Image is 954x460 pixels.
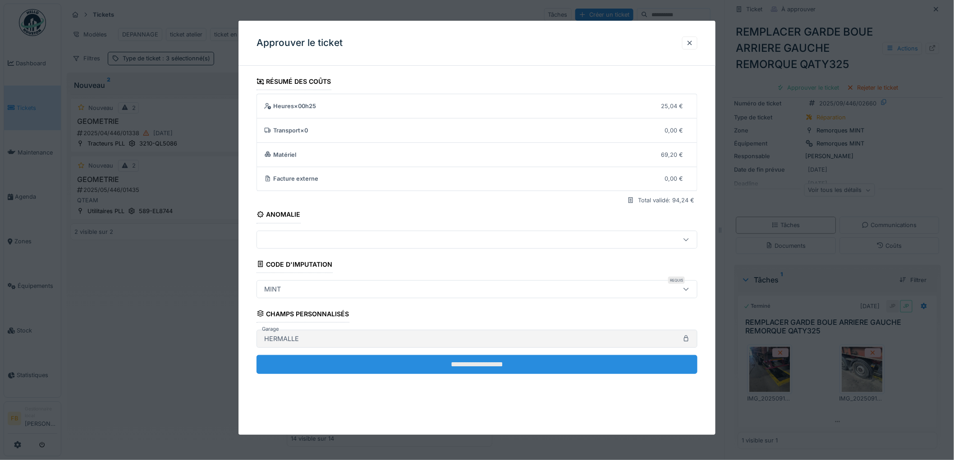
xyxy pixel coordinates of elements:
div: 0,00 € [665,174,683,183]
summary: Facture externe0,00 € [261,170,693,187]
div: Champs personnalisés [257,307,349,323]
div: Heures × 00h25 [264,102,654,110]
div: Requis [668,277,685,284]
div: Code d'imputation [257,258,333,273]
summary: Heures×00h2525,04 € [261,98,693,114]
summary: Transport×00,00 € [261,122,693,139]
div: Transport × 0 [264,126,658,135]
div: 25,04 € [661,102,683,110]
div: Anomalie [257,208,301,223]
summary: Matériel69,20 € [261,146,693,163]
div: Matériel [264,150,654,159]
div: 69,20 € [661,150,683,159]
div: 0,00 € [665,126,683,135]
div: HERMALLE [261,334,303,344]
div: Facture externe [264,174,658,183]
div: MINT [261,284,284,294]
div: Résumé des coûts [257,75,331,90]
label: Garage [260,325,281,333]
div: Total validé: 94,24 € [638,196,694,205]
h3: Approuver le ticket [257,37,343,49]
